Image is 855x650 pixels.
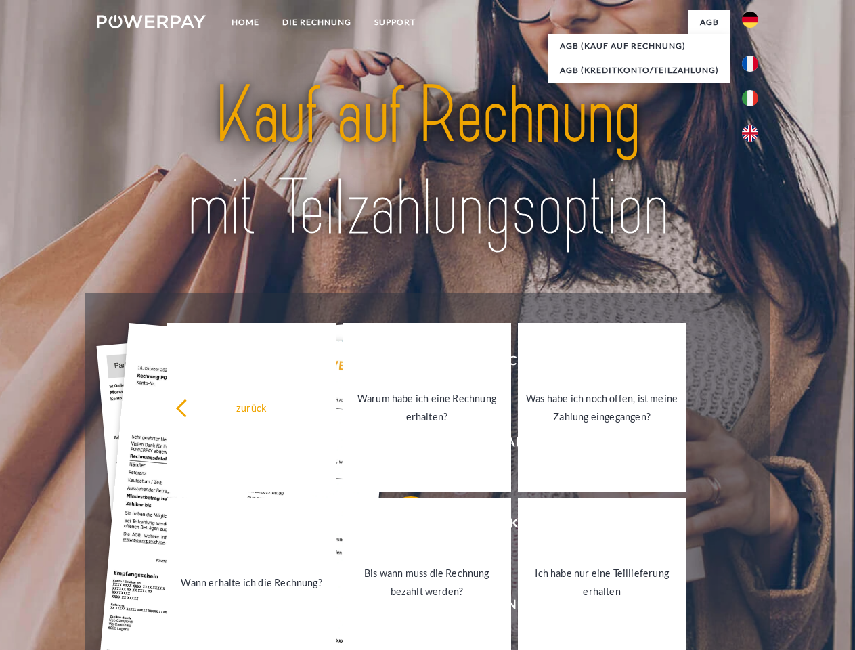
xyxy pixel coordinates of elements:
[175,398,328,416] div: zurück
[548,34,730,58] a: AGB (Kauf auf Rechnung)
[97,15,206,28] img: logo-powerpay-white.svg
[363,10,427,35] a: SUPPORT
[742,90,758,106] img: it
[518,323,686,492] a: Was habe ich noch offen, ist meine Zahlung eingegangen?
[548,58,730,83] a: AGB (Kreditkonto/Teilzahlung)
[526,564,678,601] div: Ich habe nur eine Teillieferung erhalten
[351,564,503,601] div: Bis wann muss die Rechnung bezahlt werden?
[271,10,363,35] a: DIE RECHNUNG
[175,573,328,591] div: Wann erhalte ich die Rechnung?
[688,10,730,35] a: agb
[742,56,758,72] img: fr
[742,125,758,142] img: en
[129,65,726,259] img: title-powerpay_de.svg
[351,389,503,426] div: Warum habe ich eine Rechnung erhalten?
[742,12,758,28] img: de
[220,10,271,35] a: Home
[526,389,678,426] div: Was habe ich noch offen, ist meine Zahlung eingegangen?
